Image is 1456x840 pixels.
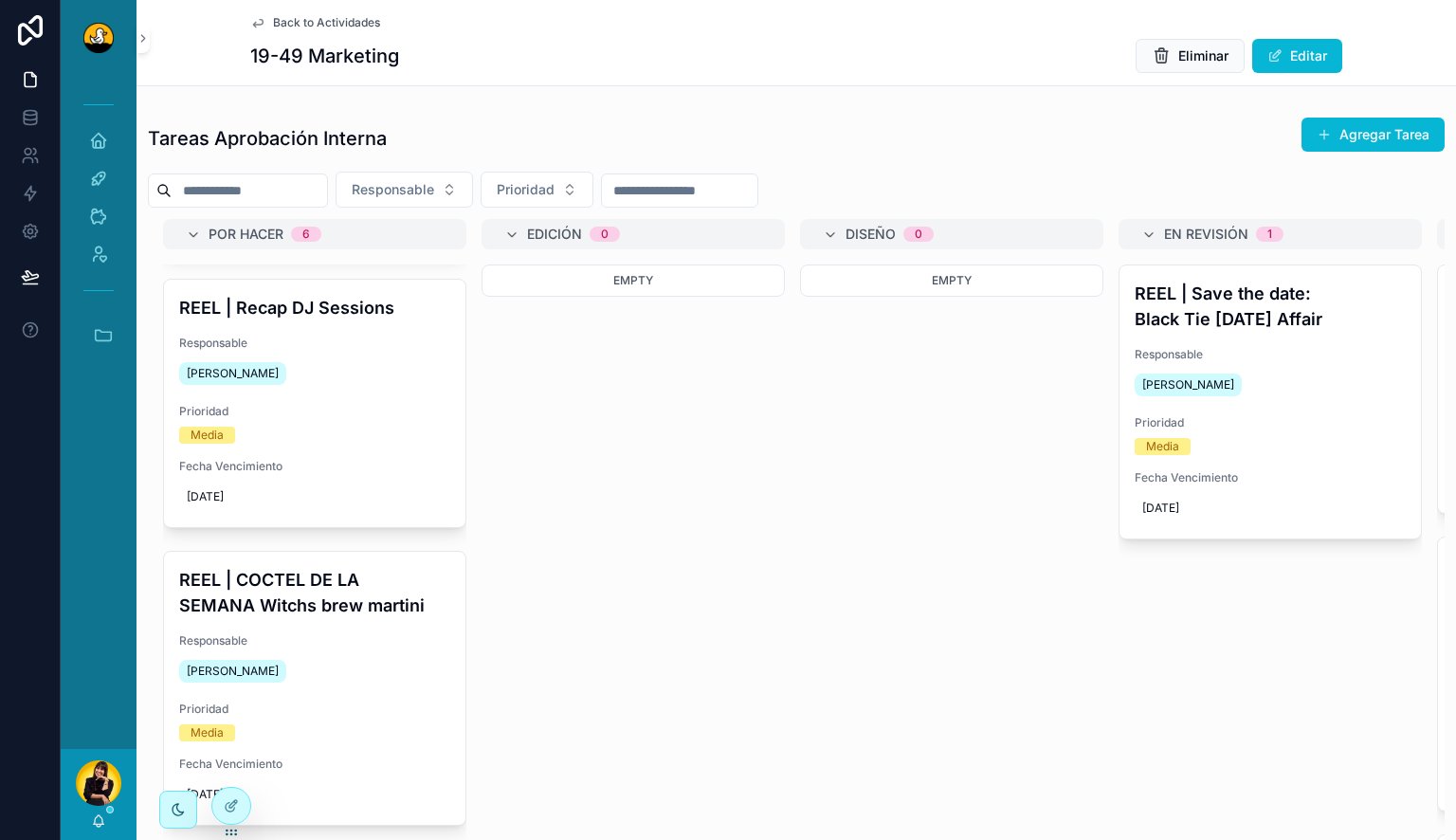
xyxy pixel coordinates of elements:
[209,225,283,244] span: Por Hacer
[179,404,450,419] span: Prioridad
[179,567,450,618] h4: REEL | COCTEL DE LA SEMANA Witchs brew martini
[1146,438,1179,455] div: Media
[191,427,224,444] div: Media
[179,295,450,320] h4: REEL | Recap DJ Sessions
[1252,39,1342,73] button: Editar
[1136,39,1245,73] button: Eliminar
[163,279,466,528] a: REEL | Recap DJ SessionsResponsable[PERSON_NAME]PrioridadMediaFecha Vencimiento[DATE]
[148,125,387,152] h1: Tareas Aprobación Interna
[179,336,450,351] span: Responsable
[846,225,896,244] span: Diseño
[179,702,450,717] span: Prioridad
[481,172,593,208] button: Select Button
[302,227,310,242] div: 6
[83,23,114,53] img: App logo
[179,633,450,648] span: Responsable
[1119,265,1422,539] a: REEL | Save the date: Black Tie [DATE] AffairResponsable[PERSON_NAME]PrioridadMediaFecha Vencimie...
[1135,415,1406,430] span: Prioridad
[497,180,555,199] span: Prioridad
[273,15,380,30] span: Back to Actividades
[179,459,450,474] span: Fecha Vencimiento
[1267,227,1272,242] div: 1
[1178,46,1228,65] span: Eliminar
[915,227,922,242] div: 0
[191,724,224,741] div: Media
[1135,470,1406,485] span: Fecha Vencimiento
[187,787,443,802] span: [DATE]
[61,76,136,389] div: scrollable content
[1142,501,1398,516] span: [DATE]
[601,227,609,242] div: 0
[250,43,399,69] h1: 19-49 Marketing
[1164,225,1248,244] span: En Revisión
[1135,347,1406,362] span: Responsable
[613,273,653,287] span: Empty
[250,15,380,30] a: Back to Actividades
[179,757,450,772] span: Fecha Vencimiento
[1142,377,1234,393] span: [PERSON_NAME]
[352,180,434,199] span: Responsable
[1135,281,1406,332] h4: REEL | Save the date: Black Tie [DATE] Affair
[187,664,279,679] span: [PERSON_NAME]
[163,551,466,826] a: REEL | COCTEL DE LA SEMANA Witchs brew martiniResponsable[PERSON_NAME]PrioridadMediaFecha Vencimi...
[932,273,972,287] span: Empty
[1301,118,1445,152] button: Agregar Tarea
[187,366,279,381] span: [PERSON_NAME]
[527,225,582,244] span: Edición
[336,172,473,208] button: Select Button
[187,489,443,504] span: [DATE]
